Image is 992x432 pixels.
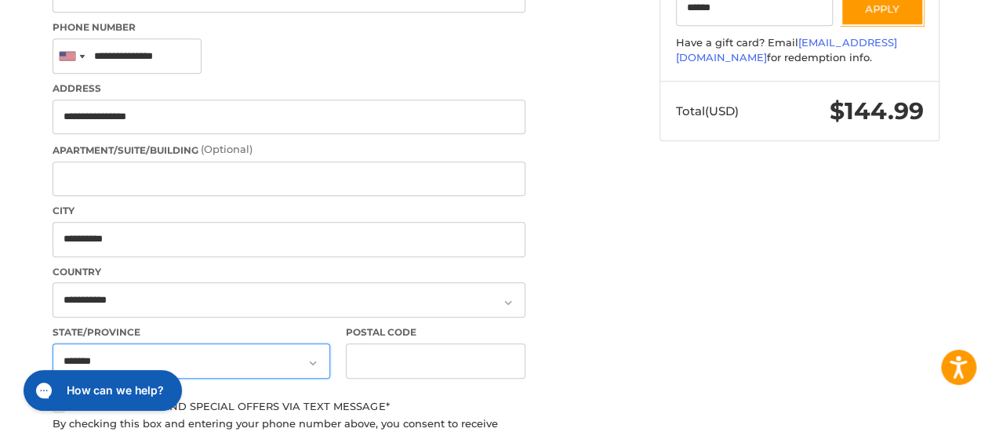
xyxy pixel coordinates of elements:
span: Total (USD) [676,103,739,118]
label: Phone Number [53,20,525,34]
div: United States: +1 [53,39,89,73]
label: Address [53,82,525,96]
label: Send me news and special offers via text message* [53,400,525,412]
iframe: Gorgias live chat messenger [16,365,187,416]
span: $144.99 [830,96,924,125]
label: City [53,204,525,218]
label: Apartment/Suite/Building [53,142,525,158]
small: (Optional) [201,143,253,155]
label: Country [53,265,525,279]
label: Postal Code [346,325,526,339]
label: State/Province [53,325,330,339]
div: Have a gift card? Email for redemption info. [676,35,924,66]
